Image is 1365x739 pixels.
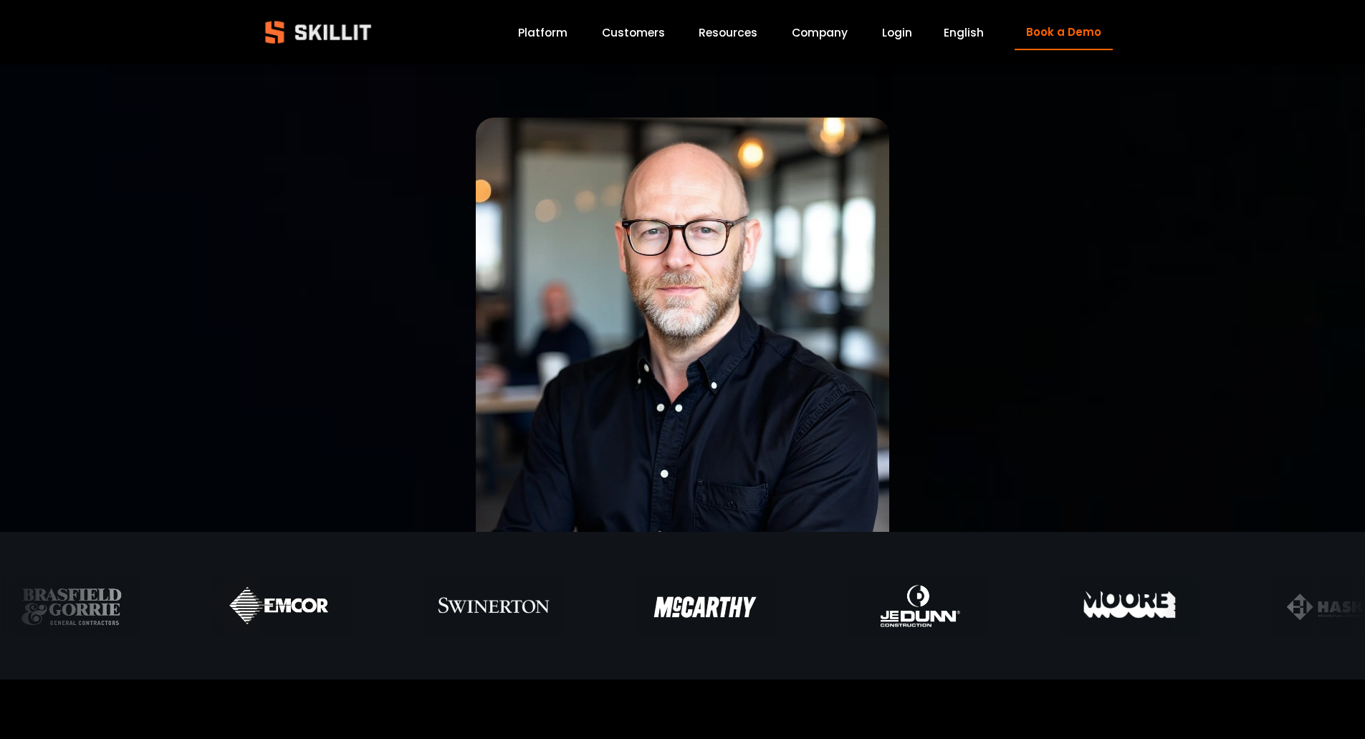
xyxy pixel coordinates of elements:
[882,23,912,42] a: Login
[699,24,757,41] span: Resources
[253,11,383,54] img: Skillit
[699,23,757,42] a: folder dropdown
[602,23,665,42] a: Customers
[1015,15,1112,50] a: Book a Demo
[518,23,567,42] a: Platform
[792,23,848,42] a: Company
[944,24,984,41] span: English
[944,23,984,42] div: language picker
